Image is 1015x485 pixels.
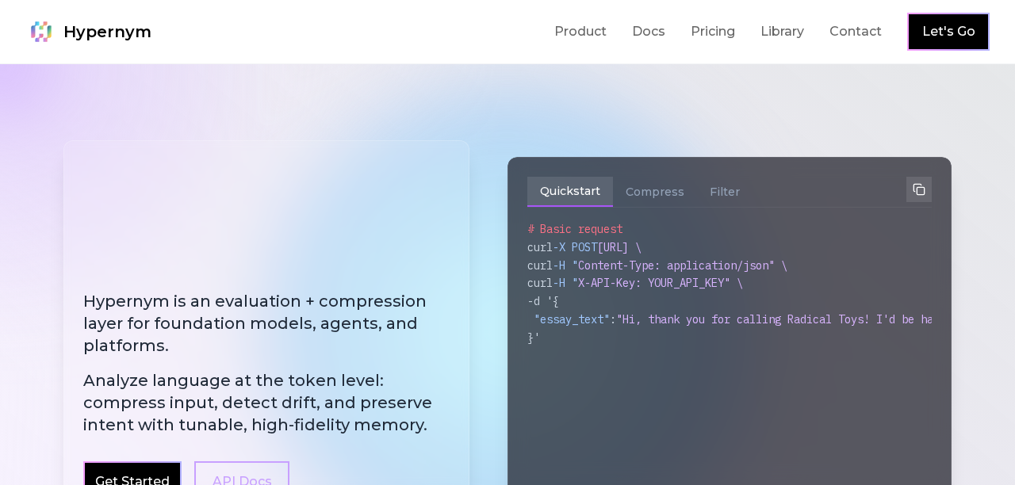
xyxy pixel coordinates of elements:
[578,258,787,273] span: Content-Type: application/json" \
[922,22,975,41] a: Let's Go
[25,16,151,48] a: Hypernym
[527,294,559,308] span: -d '{
[553,240,597,254] span: -X POST
[527,240,553,254] span: curl
[691,22,735,41] a: Pricing
[527,276,553,290] span: curl
[829,22,882,41] a: Contact
[553,258,578,273] span: -H "
[83,290,450,436] h2: Hypernym is an evaluation + compression layer for foundation models, agents, and platforms.
[527,222,622,236] span: # Basic request
[906,177,932,202] button: Copy to clipboard
[63,21,151,43] span: Hypernym
[578,276,743,290] span: X-API-Key: YOUR_API_KEY" \
[534,312,610,327] span: "essay_text"
[25,16,57,48] img: Hypernym Logo
[527,258,553,273] span: curl
[597,240,642,254] span: [URL] \
[760,22,804,41] a: Library
[527,330,540,345] span: }'
[697,177,753,207] button: Filter
[610,312,616,327] span: :
[83,369,450,436] span: Analyze language at the token level: compress input, detect drift, and preserve intent with tunab...
[553,276,578,290] span: -H "
[554,22,607,41] a: Product
[527,177,613,207] button: Quickstart
[632,22,665,41] a: Docs
[613,177,697,207] button: Compress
